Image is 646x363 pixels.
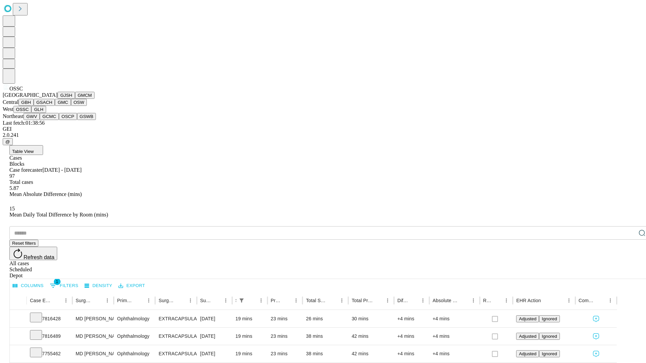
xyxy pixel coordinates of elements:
div: Surgery Date [200,298,211,303]
span: 1 [54,278,61,285]
button: Adjusted [516,350,539,357]
div: 2.0.241 [3,132,643,138]
div: Comments [579,298,596,303]
button: GJSH [58,92,75,99]
span: West [3,106,13,112]
div: Case Epic Id [30,298,51,303]
button: Menu [502,296,511,305]
div: MD [PERSON_NAME] [PERSON_NAME] Md [76,345,110,362]
span: Ignored [542,351,557,356]
button: Menu [186,296,195,305]
button: Export [117,281,147,291]
button: Density [83,281,114,291]
div: 42 mins [352,328,391,345]
span: Mean Absolute Difference (mins) [9,191,82,197]
span: 15 [9,206,15,211]
button: Sort [247,296,256,305]
button: Sort [282,296,291,305]
button: GWV [24,113,40,120]
span: Refresh data [24,254,55,260]
button: GMCM [75,92,95,99]
div: EXTRACAPSULAR CATARACT REMOVAL WITH [MEDICAL_DATA] [158,310,193,327]
button: Menu [256,296,266,305]
button: Menu [144,296,153,305]
span: 97 [9,173,15,179]
button: Menu [606,296,615,305]
button: Expand [13,313,23,325]
span: Central [3,99,19,105]
span: 5.87 [9,185,19,191]
span: Adjusted [519,334,536,339]
div: EXTRACAPSULAR CATARACT REMOVAL WITH [MEDICAL_DATA] [158,345,193,362]
button: OSW [71,99,87,106]
button: Menu [383,296,392,305]
div: 23 mins [271,310,299,327]
div: MD [PERSON_NAME] [PERSON_NAME] Md [76,310,110,327]
button: Show filters [237,296,246,305]
button: Reset filters [9,240,38,247]
button: Expand [13,331,23,342]
div: EHR Action [516,298,541,303]
span: Adjusted [519,316,536,321]
div: Surgeon Name [76,298,93,303]
div: +4 mins [397,345,426,362]
button: GSACH [34,99,55,106]
div: EXTRACAPSULAR CATARACT REMOVAL WITH [MEDICAL_DATA] [158,328,193,345]
button: GLH [31,106,46,113]
button: Ignored [539,350,560,357]
div: Ophthalmology [117,345,152,362]
button: OSCP [59,113,77,120]
div: [DATE] [200,310,229,327]
div: MD [PERSON_NAME] [PERSON_NAME] Md [76,328,110,345]
button: Table View [9,145,43,155]
button: GMC [55,99,71,106]
button: OSSC [13,106,32,113]
div: Surgery Name [158,298,175,303]
div: GEI [3,126,643,132]
div: Difference [397,298,408,303]
div: +4 mins [433,310,476,327]
div: 1 active filter [237,296,246,305]
button: @ [3,138,13,145]
div: 38 mins [306,328,345,345]
span: Mean Daily Total Difference by Room (mins) [9,212,108,217]
div: Ophthalmology [117,310,152,327]
button: Sort [459,296,469,305]
div: [DATE] [200,345,229,362]
button: Ignored [539,315,560,322]
button: Menu [103,296,112,305]
div: 38 mins [306,345,345,362]
button: Menu [61,296,71,305]
div: 23 mins [271,328,299,345]
button: Sort [409,296,418,305]
button: Show filters [48,280,80,291]
span: [DATE] - [DATE] [42,167,81,173]
button: Sort [93,296,103,305]
button: GCMC [40,113,59,120]
button: Menu [469,296,478,305]
button: Menu [564,296,574,305]
button: Sort [596,296,606,305]
div: 42 mins [352,345,391,362]
button: Menu [337,296,347,305]
div: 19 mins [236,310,264,327]
button: Select columns [11,281,45,291]
button: Sort [373,296,383,305]
div: 23 mins [271,345,299,362]
button: Sort [328,296,337,305]
button: Sort [492,296,502,305]
span: Table View [12,149,34,154]
span: Reset filters [12,241,36,246]
button: Ignored [539,333,560,340]
button: Expand [13,348,23,360]
button: Menu [418,296,428,305]
div: +4 mins [433,328,476,345]
span: @ [5,139,10,144]
div: Scheduled In Room Duration [236,298,236,303]
button: Sort [135,296,144,305]
button: Sort [176,296,186,305]
div: 19 mins [236,345,264,362]
button: Adjusted [516,333,539,340]
button: Adjusted [516,315,539,322]
span: [GEOGRAPHIC_DATA] [3,92,58,98]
